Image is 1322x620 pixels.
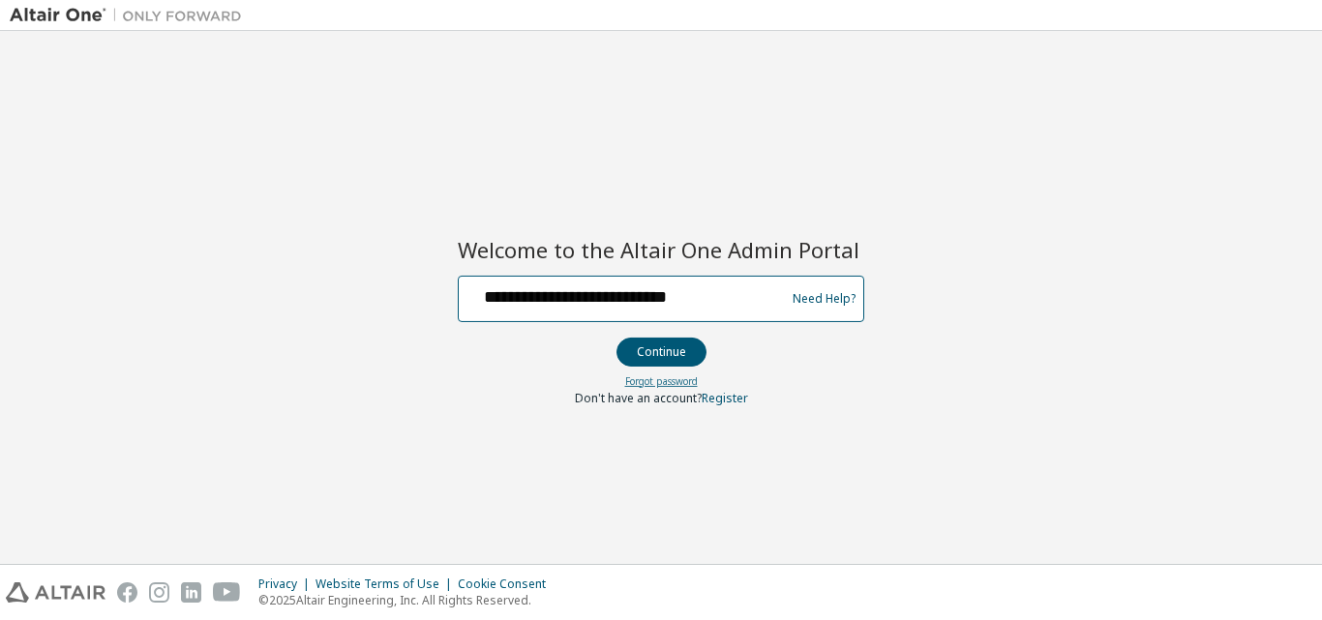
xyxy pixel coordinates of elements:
[149,582,169,603] img: instagram.svg
[6,582,105,603] img: altair_logo.svg
[458,576,557,592] div: Cookie Consent
[117,582,137,603] img: facebook.svg
[793,298,856,299] a: Need Help?
[616,338,706,367] button: Continue
[625,374,698,388] a: Forgot password
[702,390,748,406] a: Register
[458,236,864,263] h2: Welcome to the Altair One Admin Portal
[315,576,458,592] div: Website Terms of Use
[10,6,252,25] img: Altair One
[258,576,315,592] div: Privacy
[258,592,557,608] p: © 2025 Altair Engineering, Inc. All Rights Reserved.
[181,582,201,603] img: linkedin.svg
[575,390,702,406] span: Don't have an account?
[213,582,241,603] img: youtube.svg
